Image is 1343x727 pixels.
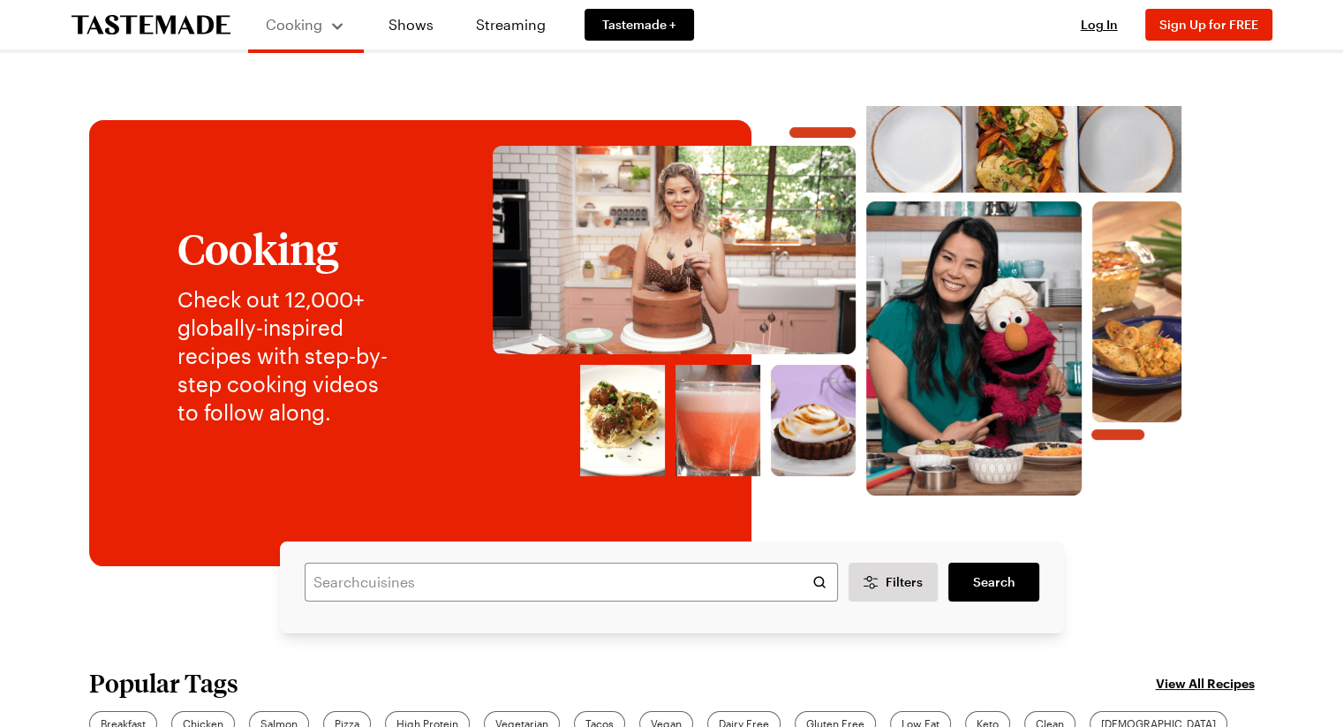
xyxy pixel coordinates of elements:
[1081,17,1118,32] span: Log In
[885,573,922,591] span: Filters
[72,15,230,35] a: To Tastemade Home Page
[585,9,694,41] a: Tastemade +
[972,573,1015,591] span: Search
[177,285,403,427] p: Check out 12,000+ globally-inspired recipes with step-by-step cooking videos to follow along.
[1145,9,1272,41] button: Sign Up for FREE
[177,225,403,271] h1: Cooking
[266,7,346,42] button: Cooking
[948,563,1038,602] a: filters
[602,16,676,34] span: Tastemade +
[849,563,939,602] button: Desktop filters
[438,106,1237,496] img: Explore recipes
[266,16,322,33] span: Cooking
[1159,17,1258,32] span: Sign Up for FREE
[1064,16,1135,34] button: Log In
